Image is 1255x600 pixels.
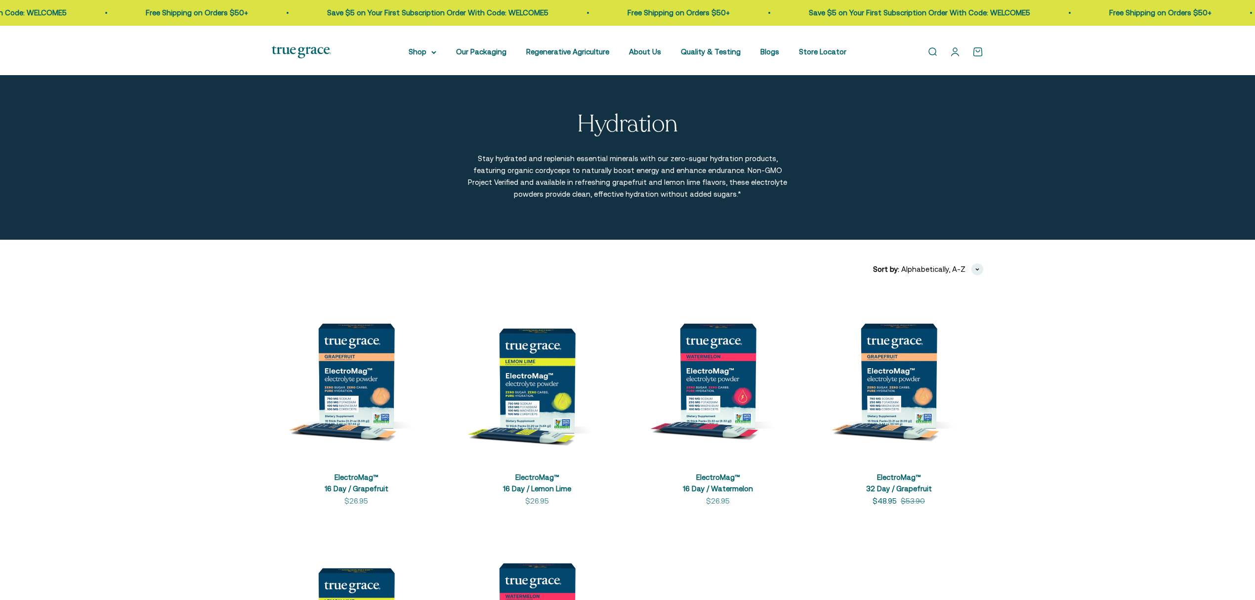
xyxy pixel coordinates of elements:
span: Alphabetically, A-Z [901,263,965,275]
a: Regenerative Agriculture [526,47,609,56]
img: ElectroMag™ [814,291,983,460]
img: ElectroMag™ [272,291,441,460]
sale-price: $48.95 [873,495,897,507]
p: Hydration [577,111,678,137]
p: Save $5 on Your First Subscription Order With Code: WELCOME5 [748,7,969,19]
a: Blogs [760,47,779,56]
a: Our Packaging [456,47,506,56]
sale-price: $26.95 [344,495,368,507]
img: ElectroMag™ [453,291,622,460]
a: About Us [629,47,661,56]
a: Free Shipping on Orders $50+ [85,8,187,17]
button: Alphabetically, A-Z [901,263,983,275]
a: ElectroMag™32 Day / Grapefruit [866,473,932,493]
a: ElectroMag™16 Day / Watermelon [683,473,753,493]
sale-price: $26.95 [706,495,730,507]
p: Stay hydrated and replenish essential minerals with our zero-sugar hydration products, featuring ... [467,153,788,200]
a: ElectroMag™16 Day / Lemon Lime [503,473,571,493]
a: Store Locator [799,47,846,56]
compare-at-price: $53.90 [901,495,925,507]
sale-price: $26.95 [525,495,549,507]
img: ElectroMag™ [633,291,802,460]
a: ElectroMag™16 Day / Grapefruit [325,473,388,493]
a: Free Shipping on Orders $50+ [567,8,669,17]
a: Free Shipping on Orders $50+ [1048,8,1151,17]
span: Sort by: [873,263,899,275]
summary: Shop [409,46,436,58]
a: Quality & Testing [681,47,741,56]
p: Save $5 on Your First Subscription Order With Code: WELCOME5 [266,7,488,19]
